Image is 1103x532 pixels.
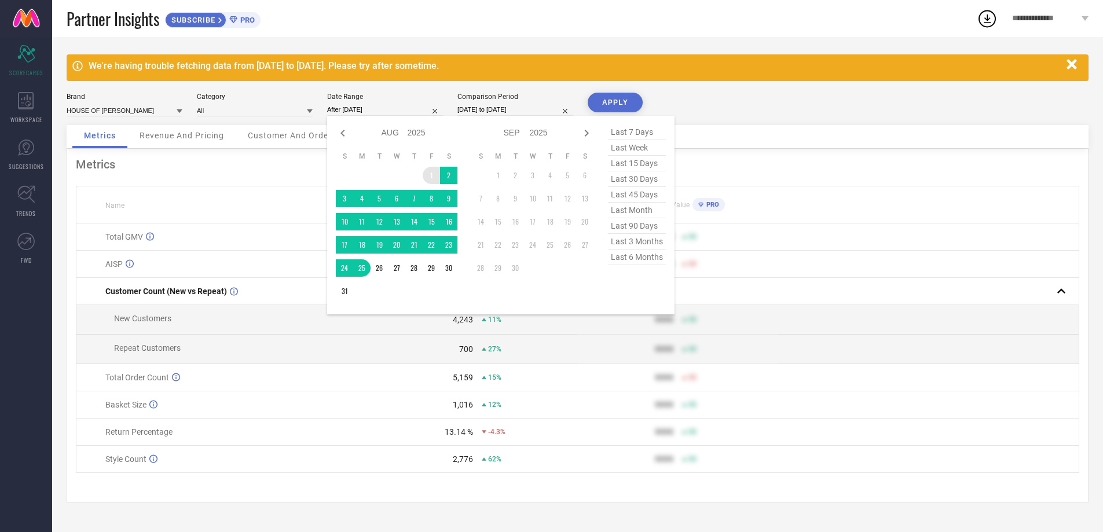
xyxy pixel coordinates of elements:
span: 50 [688,315,697,324]
td: Tue Sep 23 2025 [507,236,524,254]
td: Mon Sep 08 2025 [489,190,507,207]
th: Saturday [440,152,457,161]
div: Comparison Period [457,93,573,101]
td: Thu Aug 21 2025 [405,236,423,254]
th: Sunday [472,152,489,161]
td: Wed Aug 06 2025 [388,190,405,207]
td: Sat Aug 23 2025 [440,236,457,254]
span: Total Order Count [105,373,169,382]
span: SCORECARDS [9,68,43,77]
div: 9999 [655,427,673,436]
span: AISP [105,259,123,269]
div: Brand [67,93,182,101]
td: Thu Aug 07 2025 [405,190,423,207]
span: last week [608,140,666,156]
div: 9999 [655,400,673,409]
td: Sat Sep 13 2025 [576,190,593,207]
th: Sunday [336,152,353,161]
div: 1,016 [453,400,473,409]
td: Sat Aug 16 2025 [440,213,457,230]
div: Category [197,93,313,101]
td: Tue Aug 26 2025 [371,259,388,277]
div: Metrics [76,157,1079,171]
td: Tue Aug 19 2025 [371,236,388,254]
td: Tue Sep 02 2025 [507,167,524,184]
span: PRO [703,201,719,208]
span: Name [105,201,124,210]
td: Thu Sep 25 2025 [541,236,559,254]
span: last 15 days [608,156,666,171]
a: SUBSCRIBEPRO [165,9,261,28]
td: Sat Sep 06 2025 [576,167,593,184]
td: Sun Aug 24 2025 [336,259,353,277]
span: 50 [688,345,697,353]
div: 5,159 [453,373,473,382]
span: FWD [21,256,32,265]
td: Sun Sep 14 2025 [472,213,489,230]
th: Tuesday [371,152,388,161]
td: Sat Aug 09 2025 [440,190,457,207]
td: Fri Aug 22 2025 [423,236,440,254]
td: Wed Sep 10 2025 [524,190,541,207]
td: Sun Sep 21 2025 [472,236,489,254]
div: Next month [580,126,593,140]
span: SUBSCRIBE [166,16,218,24]
span: 50 [688,401,697,409]
td: Thu Aug 14 2025 [405,213,423,230]
td: Fri Aug 08 2025 [423,190,440,207]
div: Date Range [327,93,443,101]
span: Revenue And Pricing [140,131,224,140]
span: New Customers [114,314,171,323]
span: Style Count [105,454,146,464]
div: 2,776 [453,454,473,464]
span: TRENDS [16,209,36,218]
span: last 7 days [608,124,666,140]
td: Tue Sep 16 2025 [507,213,524,230]
span: last 45 days [608,187,666,203]
button: APPLY [588,93,643,112]
td: Wed Aug 13 2025 [388,213,405,230]
span: 12% [488,401,501,409]
th: Thursday [541,152,559,161]
th: Wednesday [524,152,541,161]
span: WORKSPACE [10,115,42,124]
td: Sun Aug 03 2025 [336,190,353,207]
td: Mon Sep 01 2025 [489,167,507,184]
td: Thu Sep 18 2025 [541,213,559,230]
td: Fri Aug 29 2025 [423,259,440,277]
span: 15% [488,373,501,381]
td: Sun Aug 31 2025 [336,282,353,300]
div: We're having trouble fetching data from [DATE] to [DATE]. Please try after sometime. [89,60,1061,71]
span: last month [608,203,666,218]
td: Sat Sep 20 2025 [576,213,593,230]
td: Thu Sep 11 2025 [541,190,559,207]
span: 50 [688,233,697,241]
span: 50 [688,428,697,436]
th: Monday [489,152,507,161]
span: 62% [488,455,501,463]
span: last 30 days [608,171,666,187]
td: Fri Sep 12 2025 [559,190,576,207]
td: Sun Sep 28 2025 [472,259,489,277]
span: PRO [237,16,255,24]
div: Open download list [977,8,998,29]
span: 50 [688,260,697,268]
span: -4.3% [488,428,505,436]
td: Tue Aug 05 2025 [371,190,388,207]
td: Fri Aug 01 2025 [423,167,440,184]
td: Mon Aug 18 2025 [353,236,371,254]
td: Tue Sep 09 2025 [507,190,524,207]
span: Total GMV [105,232,143,241]
th: Wednesday [388,152,405,161]
td: Mon Sep 29 2025 [489,259,507,277]
span: last 6 months [608,250,666,265]
span: last 90 days [608,218,666,234]
td: Fri Sep 05 2025 [559,167,576,184]
th: Monday [353,152,371,161]
span: 50 [688,373,697,381]
span: last 3 months [608,234,666,250]
input: Select date range [327,104,443,116]
span: Customer And Orders [248,131,336,140]
div: 9999 [655,454,673,464]
span: Repeat Customers [114,343,181,353]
